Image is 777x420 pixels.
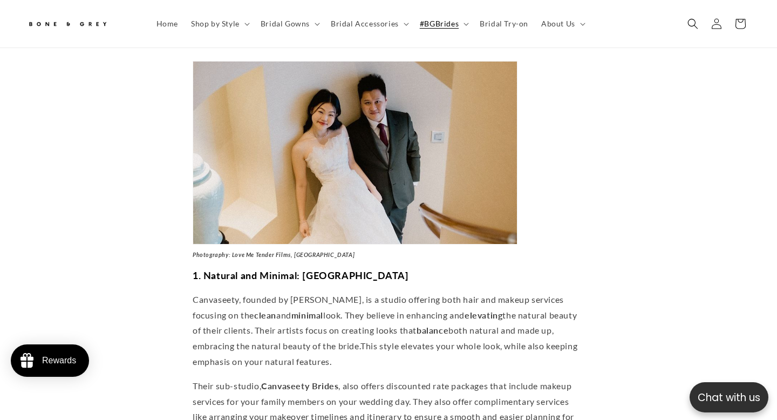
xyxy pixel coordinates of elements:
a: Home [150,12,185,35]
img: Bone and Grey Bridal [27,15,108,33]
div: Rewards [42,356,76,365]
a: Bridal Try-on [473,12,535,35]
img: Canvaseety Brides | Bone & Grey Picks: 10 Wedding make-up artists | Singapore [193,61,517,245]
a: Bone and Grey Bridal [23,11,139,37]
strong: Canvaseety Brides [261,381,338,391]
span: This style elevates your whole look, while also keeping emphasis on your natural features. [193,341,577,367]
summary: About Us [535,12,590,35]
summary: Search [681,12,705,36]
span: #BGBrides [420,19,459,29]
strong: clean [254,310,276,320]
span: Shop by Style [191,19,240,29]
summary: Shop by Style [185,12,254,35]
strong: 1. Natural and Minimal: [GEOGRAPHIC_DATA] [193,269,409,281]
em: Photography: Love Me Tender Films, [GEOGRAPHIC_DATA] [193,251,355,258]
summary: #BGBrides [413,12,473,35]
summary: Bridal Gowns [254,12,324,35]
summary: Bridal Accessories [324,12,413,35]
span: Home [156,19,178,29]
span: Canvaseety, founded by [PERSON_NAME], is a studio offering both hair and makeup services focusing... [193,294,577,351]
button: Open chatbox [690,382,768,412]
span: Bridal Gowns [261,19,310,29]
strong: minimal [291,310,323,320]
span: Bridal Try-on [480,19,528,29]
span: About Us [541,19,575,29]
strong: balance [417,325,448,335]
p: Chat with us [690,390,768,405]
span: Bridal Accessories [331,19,399,29]
strong: elevating [465,310,502,320]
